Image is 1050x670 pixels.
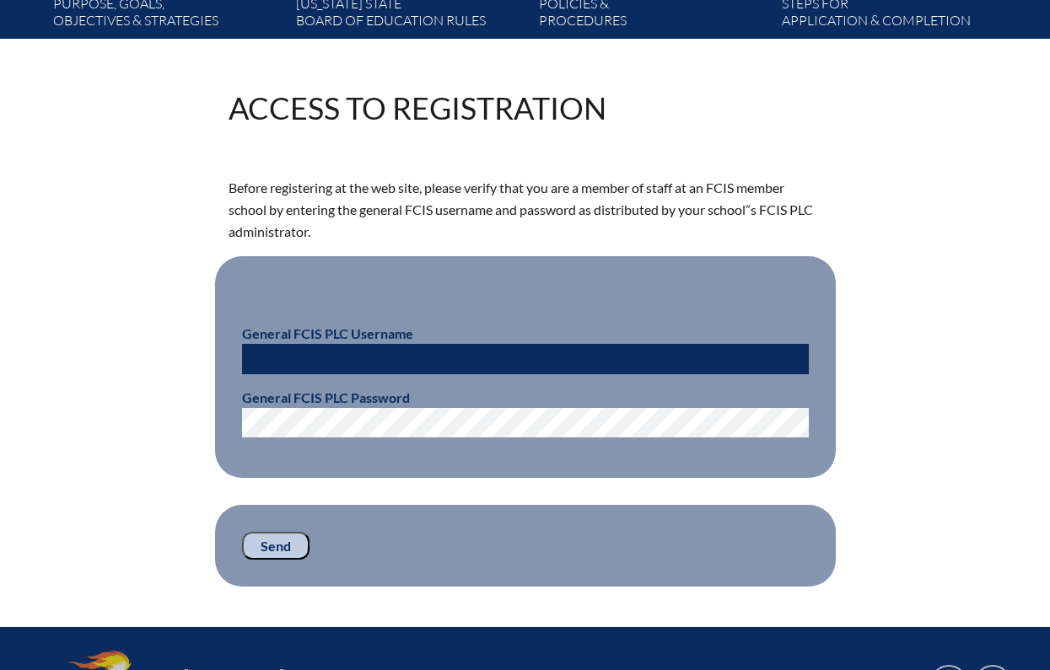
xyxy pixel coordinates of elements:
p: Before registering at the web site, please verify that you are a member of staff at an FCIS membe... [229,177,822,243]
input: Send [242,532,310,560]
b: General FCIS PLC Username [242,325,413,341]
h1: Access to Registration [229,93,606,123]
b: General FCIS PLC Password [242,389,410,405]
